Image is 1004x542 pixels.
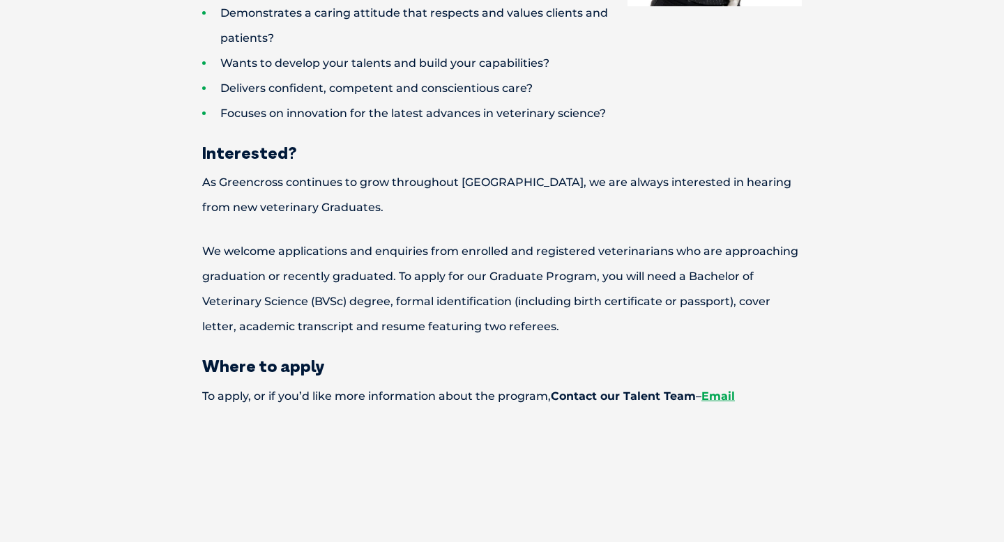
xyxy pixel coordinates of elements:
li: Demonstrates a caring attitude that respects and values clients and patients? [202,1,851,51]
h3: Where to apply [153,357,851,374]
h3: Interested? [153,144,851,161]
strong: Contact our Talent Team [551,389,696,403]
p: As Greencross continues to grow throughout [GEOGRAPHIC_DATA], we are always interested in hearing... [153,170,851,220]
p: We welcome applications and enquiries from enrolled and registered veterinarians who are approach... [153,239,851,339]
a: Email [701,389,735,403]
li: Focuses on innovation for the latest advances in veterinary science? [202,101,851,126]
li: Wants to develop your talents and build your capabilities? [202,51,851,76]
li: Delivers confident, competent and conscientious care? [202,76,851,101]
p: To apply, or if you’d like more information about the program, – [153,384,851,409]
